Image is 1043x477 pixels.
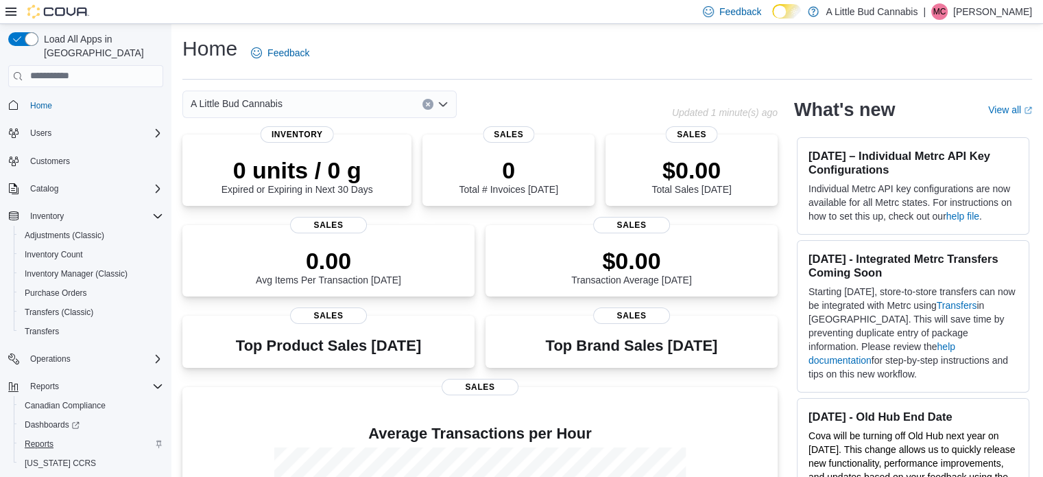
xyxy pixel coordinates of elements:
span: Sales [593,217,670,233]
div: Transaction Average [DATE] [571,247,692,286]
span: MC [933,3,946,20]
button: Inventory [3,207,169,226]
p: 0 [459,156,558,184]
span: Washington CCRS [19,455,163,472]
div: Merin Clemis [931,3,948,20]
button: Purchase Orders [14,283,169,303]
a: Transfers (Classic) [19,304,99,321]
button: Clear input [422,99,433,110]
button: Catalog [3,179,169,198]
span: Catalog [25,181,163,197]
button: Canadian Compliance [14,396,169,415]
div: Expired or Expiring in Next 30 Days [221,156,373,195]
p: Individual Metrc API key configurations are now available for all Metrc states. For instructions ... [808,182,1018,223]
button: Users [25,125,57,141]
a: Canadian Compliance [19,397,111,414]
span: Inventory Manager (Classic) [19,266,163,282]
a: Home [25,97,58,114]
a: Dashboards [19,417,85,433]
p: $0.00 [651,156,731,184]
button: Inventory Count [14,245,169,264]
span: Transfers (Classic) [19,304,163,321]
a: Transfers [937,300,977,311]
a: Transfers [19,323,64,340]
span: Purchase Orders [25,288,87,299]
span: Inventory Count [19,246,163,263]
a: Reports [19,436,59,452]
span: Sales [483,126,534,143]
span: Transfers [25,326,59,337]
span: Inventory [30,211,64,222]
span: Dashboards [19,417,163,433]
span: Catalog [30,183,58,194]
span: Sales [593,307,670,324]
a: [US_STATE] CCRS [19,455,101,472]
span: Sales [290,217,367,233]
a: Dashboards [14,415,169,434]
span: Home [25,97,163,114]
p: [PERSON_NAME] [953,3,1032,20]
button: Operations [3,349,169,369]
a: View allExternal link [988,104,1032,115]
p: $0.00 [571,247,692,275]
span: Users [25,125,163,141]
span: Sales [666,126,717,143]
button: Home [3,95,169,115]
span: Inventory [261,126,334,143]
span: Reports [19,436,163,452]
span: Customers [30,156,70,167]
button: Transfers [14,322,169,341]
h3: [DATE] – Individual Metrc API Key Configurations [808,149,1018,176]
span: Sales [442,379,518,395]
span: Feedback [267,46,309,60]
span: Reports [25,439,53,450]
p: 0.00 [256,247,401,275]
svg: External link [1024,106,1032,115]
span: Feedback [719,5,761,19]
p: A Little Bud Cannabis [826,3,918,20]
span: Inventory Manager (Classic) [25,268,128,279]
h3: [DATE] - Integrated Metrc Transfers Coming Soon [808,252,1018,279]
span: Transfers [19,323,163,340]
button: Users [3,124,169,143]
span: Reports [25,378,163,395]
p: Updated 1 minute(s) ago [672,107,778,118]
button: Customers [3,151,169,171]
p: 0 units / 0 g [221,156,373,184]
button: Transfers (Classic) [14,303,169,322]
span: Dashboards [25,419,80,430]
p: Starting [DATE], store-to-store transfers can now be integrated with Metrc using in [GEOGRAPHIC_D... [808,285,1018,381]
span: Inventory [25,208,163,224]
a: Adjustments (Classic) [19,227,110,244]
span: Users [30,128,51,139]
button: Inventory Manager (Classic) [14,264,169,283]
span: A Little Bud Cannabis [191,95,283,112]
span: Operations [30,353,71,364]
h3: Top Brand Sales [DATE] [546,338,718,354]
a: Purchase Orders [19,285,93,301]
a: Inventory Manager (Classic) [19,266,133,282]
div: Avg Items Per Transaction [DATE] [256,247,401,286]
h2: What's new [794,99,895,121]
button: Reports [14,434,169,454]
img: Cova [27,5,89,19]
h3: [DATE] - Old Hub End Date [808,410,1018,423]
span: Canadian Compliance [25,400,106,411]
span: Transfers (Classic) [25,307,93,318]
div: Total # Invoices [DATE] [459,156,558,195]
button: Reports [25,378,64,395]
button: Open list of options [437,99,448,110]
h4: Average Transactions per Hour [193,426,767,442]
span: Home [30,100,52,111]
h3: Top Product Sales [DATE] [236,338,421,354]
button: Adjustments (Classic) [14,226,169,245]
span: Sales [290,307,367,324]
button: Operations [25,351,76,367]
a: Inventory Count [19,246,88,263]
p: | [923,3,926,20]
h1: Home [182,35,237,62]
span: Purchase Orders [19,285,163,301]
span: [US_STATE] CCRS [25,458,96,469]
input: Dark Mode [772,4,801,19]
span: Operations [25,351,163,367]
